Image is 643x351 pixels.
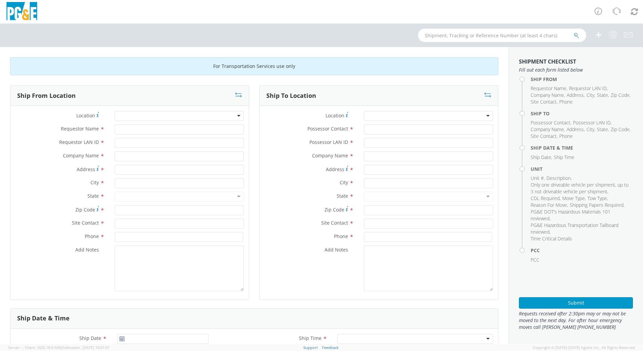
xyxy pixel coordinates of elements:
span: Add Notes [325,246,348,253]
li: , [570,202,625,208]
span: State [87,193,99,199]
li: , [573,119,612,126]
span: PG&E DOT's Hazardous Materials 101 reviewed [531,208,610,222]
h4: Ship To [531,111,633,116]
li: , [531,208,631,222]
span: CDL Required [531,195,560,201]
li: , [531,195,561,202]
span: Unit # [531,175,544,181]
a: Support [303,345,318,350]
span: State [597,92,608,98]
li: , [531,133,558,140]
span: Requestor LAN ID [569,85,607,91]
span: Address [567,92,584,98]
span: Ship Time [554,154,574,160]
span: Zip Code [611,126,630,132]
span: Copyright © [DATE]-[DATE] Agistix Inc., All Rights Reserved [533,345,635,350]
div: For Transportation Services use only [10,57,498,75]
span: Tow Type [588,195,607,201]
span: City [340,179,348,186]
span: Company Name [312,152,348,159]
li: , [588,195,608,202]
span: Fill out each form listed below [519,67,633,73]
li: , [531,126,565,133]
span: Company Name [63,152,99,159]
span: Site Contact [72,220,99,226]
span: City [90,179,99,186]
span: Zip Code [611,92,630,98]
span: Description [546,175,571,181]
span: Possessor LAN ID [573,119,611,126]
input: Shipment, Tracking or Reference Number (at least 4 chars) [418,29,586,42]
span: Ship Date [531,154,551,160]
li: , [531,222,631,235]
span: Company Name [531,126,564,132]
span: , [23,345,24,350]
span: State [597,126,608,132]
h4: Ship Date & Time [531,145,633,150]
span: Ship Time [299,335,321,341]
span: State [337,193,348,199]
li: , [597,92,609,99]
span: Address [326,166,344,172]
span: Time Critical Details [531,235,572,242]
span: Zip Code [325,206,344,213]
li: , [567,92,585,99]
span: Site Contact [531,133,557,139]
span: Phone [559,99,573,105]
li: , [531,85,567,92]
span: Phone [559,133,573,139]
span: Company Name [531,92,564,98]
li: , [567,126,585,133]
li: , [531,92,565,99]
li: , [546,175,572,182]
span: Requestor Name [531,85,566,91]
h4: Unit [531,166,633,171]
li: , [531,202,568,208]
li: , [531,119,571,126]
span: Move Type [562,195,585,201]
span: Client: 2025.18.0-fd567a5 [25,345,109,350]
h3: Ship Date & Time [17,315,70,322]
li: , [531,175,545,182]
li: , [611,126,631,133]
li: , [562,195,586,202]
h4: PCC [531,248,633,253]
h3: Ship From Location [17,92,76,99]
span: Site Contact [321,220,348,226]
li: , [531,99,558,105]
span: Address [567,126,584,132]
span: Ship Date [79,335,101,341]
span: Possessor LAN ID [309,139,348,145]
li: , [569,85,608,92]
span: Add Notes [75,246,99,253]
span: Server: - [8,345,24,350]
img: pge-logo-06675f144f4cfa6a6814.png [5,2,39,22]
span: Zip Code [75,206,95,213]
span: master, [DATE] 10:01:07 [68,345,109,350]
span: Location [326,112,344,119]
li: , [611,92,631,99]
span: Requestor Name [61,125,99,132]
h4: Ship From [531,77,633,82]
li: , [531,182,631,195]
a: Feedback [322,345,339,350]
strong: Shipment Checklist [519,58,576,65]
span: Shipping Papers Required [570,202,623,208]
span: Location [76,112,95,119]
li: , [587,126,595,133]
li: , [531,154,552,161]
span: Requests received after 2:30pm may or may not be moved to the next day. For after hour emergency ... [519,310,633,330]
span: Phone [85,233,99,239]
span: PCC [531,257,539,263]
span: Only one driveable vehicle per shipment, up to 3 not driveable vehicle per shipment [531,182,629,195]
span: Site Contact [531,99,557,105]
span: Reason For Move [531,202,567,208]
button: Submit [519,297,633,309]
span: Requestor LAN ID [59,139,99,145]
h3: Ship To Location [266,92,316,99]
span: City [587,92,594,98]
span: Possessor Contact [531,119,570,126]
span: Phone [334,233,348,239]
span: Possessor Contact [307,125,348,132]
